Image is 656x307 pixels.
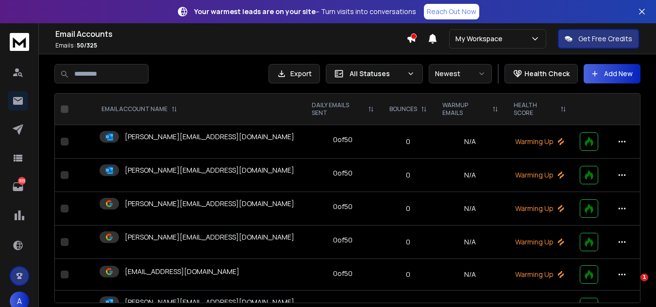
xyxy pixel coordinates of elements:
[312,101,364,117] p: DAILY EMAILS SENT
[442,101,488,117] p: WARMUP EMAILS
[125,165,294,175] p: [PERSON_NAME][EMAIL_ADDRESS][DOMAIN_NAME]
[125,132,294,142] p: [PERSON_NAME][EMAIL_ADDRESS][DOMAIN_NAME]
[512,204,568,213] p: Warming Up
[125,267,239,276] p: [EMAIL_ADDRESS][DOMAIN_NAME]
[101,105,177,113] div: EMAIL ACCOUNT NAME
[125,232,294,242] p: [PERSON_NAME][EMAIL_ADDRESS][DOMAIN_NAME]
[558,29,639,48] button: Get Free Credits
[55,28,406,40] h1: Email Accounts
[621,274,644,297] iframe: To enrich screen reader interactions, please activate Accessibility in Grammarly extension settings
[512,170,568,180] p: Warming Up
[387,137,429,146] p: 0
[8,177,28,196] a: 333
[584,64,640,83] button: Add New
[427,7,476,16] p: Reach Out Now
[505,64,578,83] button: Health Check
[424,4,479,19] a: Reach Out Now
[55,42,406,49] p: Emails :
[387,170,429,180] p: 0
[333,269,353,278] div: 0 of 50
[194,7,316,16] strong: Your warmest leads are on your site
[333,202,353,211] div: 0 of 50
[350,69,403,79] p: All Statuses
[435,159,506,192] td: N/A
[333,135,353,145] div: 0 of 50
[512,237,568,247] p: Warming Up
[269,64,320,83] button: Export
[125,297,294,307] p: [PERSON_NAME][EMAIL_ADDRESS][DOMAIN_NAME]
[387,270,429,279] p: 0
[512,270,568,279] p: Warming Up
[387,204,429,213] p: 0
[640,274,648,281] span: 1
[389,105,417,113] p: BOUNCES
[524,69,570,79] p: Health Check
[429,64,492,83] button: Newest
[77,41,97,49] span: 50 / 325
[387,237,429,247] p: 0
[435,226,506,259] td: N/A
[10,33,29,51] img: logo
[333,235,353,245] div: 0 of 50
[578,34,632,44] p: Get Free Credits
[18,177,26,185] p: 333
[514,101,556,117] p: HEALTH SCORE
[125,199,294,209] p: [PERSON_NAME][EMAIL_ADDRESS][DOMAIN_NAME]
[512,137,568,146] p: Warming Up
[435,125,506,159] td: N/A
[333,168,353,178] div: 0 of 50
[455,34,506,44] p: My Workspace
[435,192,506,226] td: N/A
[194,7,416,16] p: – Turn visits into conversations
[435,259,506,291] td: N/A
